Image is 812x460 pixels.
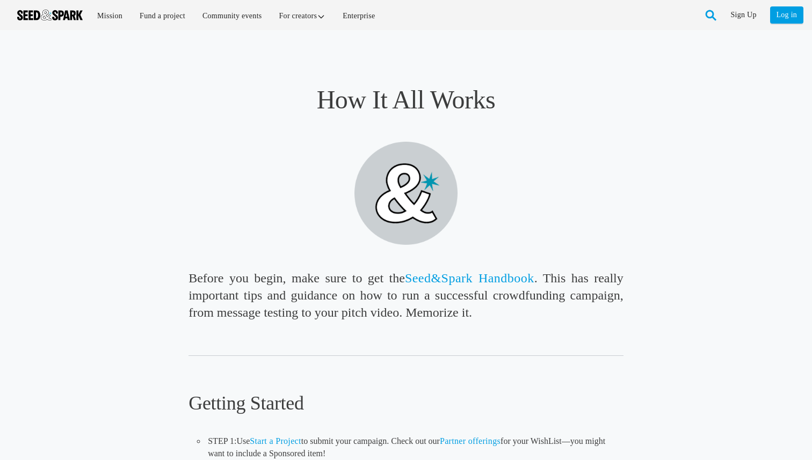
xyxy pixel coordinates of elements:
[132,4,193,27] a: Fund a project
[189,269,624,321] h3: Before you begin, make sure to get the . This has really important tips and guidance on how to ru...
[189,84,624,116] h1: How It All Works
[335,4,382,27] a: Enterprise
[250,436,301,446] a: Start a Project
[770,6,803,24] a: Log in
[17,10,83,20] img: Seed amp; Spark
[354,142,458,245] img: how to
[272,4,334,27] a: For creators
[731,6,757,24] a: Sign Up
[90,4,130,27] a: Mission
[440,436,501,446] a: Partner offerings
[208,436,236,446] span: STEP 1:
[195,4,270,27] a: Community events
[405,271,534,285] a: Seed&Spark Handbook
[189,390,624,416] h2: Getting Started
